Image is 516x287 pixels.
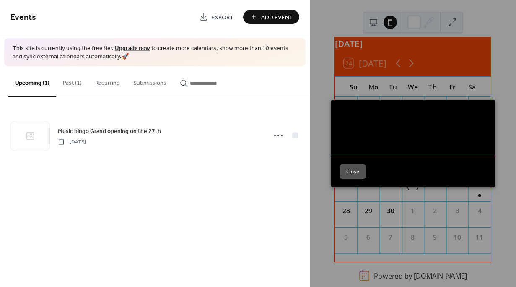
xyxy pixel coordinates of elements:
span: Add Event [261,13,293,22]
a: Export [193,10,240,24]
button: Add Event [243,10,299,24]
span: Events [10,9,36,26]
span: Music bingo Grand opening on the 27th [58,127,161,136]
button: Upcoming (1) [8,66,56,97]
span: [DATE] [58,138,86,146]
button: Recurring [88,66,127,96]
a: Upgrade now [115,43,150,54]
div: Music bingo Grand opening on the 27th [331,108,495,118]
button: Close [340,164,366,179]
div: ​ [340,123,346,133]
span: [DATE] [350,123,368,133]
a: Music bingo Grand opening on the 27th [58,126,161,136]
button: Submissions [127,66,173,96]
span: Export [211,13,233,22]
button: Past (1) [56,66,88,96]
span: This site is currently using the free tier. to create more calendars, show more than 10 events an... [13,44,297,61]
div: Grand opening [331,138,495,147]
